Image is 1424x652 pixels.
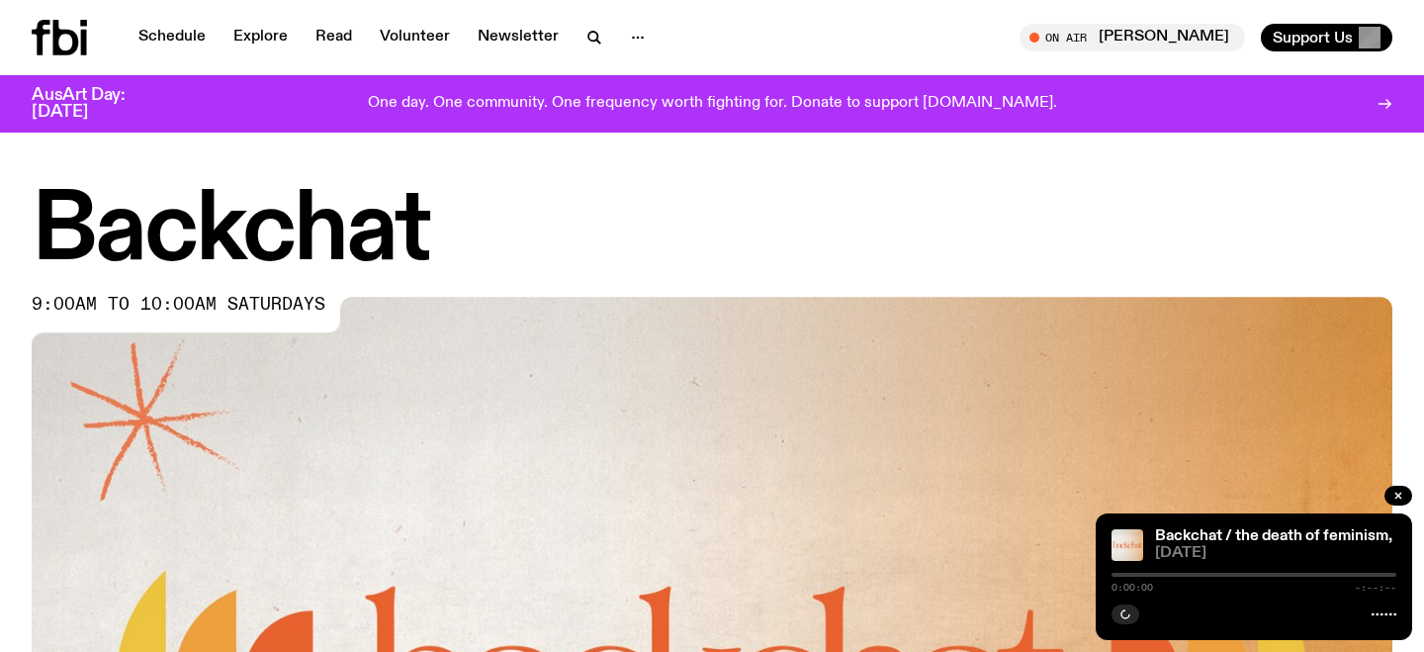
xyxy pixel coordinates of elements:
[1273,29,1353,47] span: Support Us
[32,297,325,313] span: 9:00am to 10:00am saturdays
[1155,546,1396,561] span: [DATE]
[304,24,364,51] a: Read
[32,188,1392,277] h1: Backchat
[368,95,1057,113] p: One day. One community. One frequency worth fighting for. Donate to support [DOMAIN_NAME].
[32,87,158,121] h3: AusArt Day: [DATE]
[368,24,462,51] a: Volunteer
[466,24,571,51] a: Newsletter
[1020,24,1245,51] button: On Air[PERSON_NAME]
[127,24,218,51] a: Schedule
[1355,583,1396,593] span: -:--:--
[222,24,300,51] a: Explore
[1261,24,1392,51] button: Support Us
[1112,583,1153,593] span: 0:00:00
